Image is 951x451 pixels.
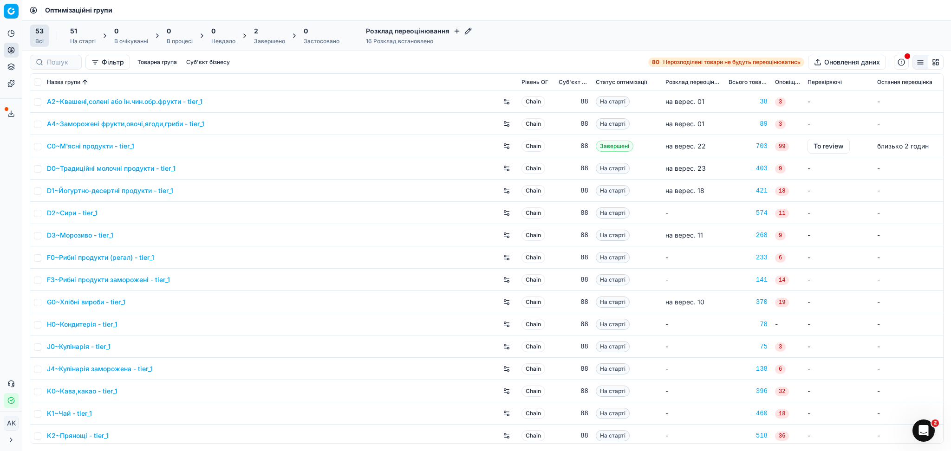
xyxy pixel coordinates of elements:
[662,425,725,447] td: -
[873,402,943,425] td: -
[775,342,786,352] span: 3
[804,335,873,358] td: -
[4,416,18,430] span: AK
[729,409,768,418] a: 460
[771,313,804,335] td: -
[729,186,768,195] div: 421
[47,186,173,195] a: D1~Йогуртно-десертні продукти - tier_1
[521,78,548,86] span: Рівень OГ
[808,139,850,154] button: To review
[521,163,545,174] span: Chain
[775,209,789,218] span: 11
[211,38,235,45] div: Невдало
[775,365,786,374] span: 6
[873,313,943,335] td: -
[521,252,545,263] span: Chain
[877,142,929,150] span: близько 2 годин
[304,38,339,45] div: Застосовано
[521,408,545,419] span: Chain
[729,164,768,173] a: 403
[662,313,725,335] td: -
[559,97,588,106] div: 88
[662,402,725,425] td: -
[521,430,545,441] span: Chain
[596,363,630,374] span: На старті
[804,313,873,335] td: -
[775,409,789,419] span: 18
[521,118,545,129] span: Chain
[182,57,234,68] button: Суб'єкт бізнесу
[521,96,545,107] span: Chain
[729,208,768,218] a: 574
[521,363,545,374] span: Chain
[366,26,472,36] h4: Розклад переоцінювання
[47,208,98,218] a: D2~Сири - tier_1
[45,6,112,15] span: Оптимізаційні групи
[70,38,96,45] div: На старті
[808,78,842,86] span: Перевіряючі
[775,253,786,263] span: 6
[596,341,630,352] span: На старті
[596,78,647,86] span: Статус оптимізації
[729,364,768,374] a: 138
[254,38,285,45] div: Завершено
[521,207,545,219] span: Chain
[804,291,873,313] td: -
[47,58,76,67] input: Пошук
[596,430,630,441] span: На старті
[804,358,873,380] td: -
[559,275,588,284] div: 88
[873,380,943,402] td: -
[873,291,943,313] td: -
[45,6,112,15] nav: breadcrumb
[596,408,630,419] span: На старті
[47,409,92,418] a: K1~Чай - tier_1
[873,202,943,224] td: -
[804,180,873,202] td: -
[729,253,768,262] a: 233
[85,55,130,70] button: Фільтр
[873,358,943,380] td: -
[596,274,630,285] span: На старті
[559,409,588,418] div: 88
[47,320,117,329] a: H0~Кондитерія - tier_1
[775,164,786,174] span: 9
[729,431,768,440] div: 518
[729,231,768,240] div: 268
[521,185,545,196] span: Chain
[729,342,768,351] div: 75
[47,342,111,351] a: J0~Кулінарія - tier_1
[729,387,768,396] div: 396
[873,246,943,269] td: -
[729,320,768,329] div: 78
[47,297,125,307] a: G0~Хлібні вироби - tier_1
[559,231,588,240] div: 88
[521,341,545,352] span: Chain
[559,253,588,262] div: 88
[804,402,873,425] td: -
[873,157,943,180] td: -
[873,113,943,135] td: -
[804,380,873,402] td: -
[559,320,588,329] div: 88
[662,202,725,224] td: -
[35,38,44,45] div: Всі
[665,78,721,86] span: Розклад переоцінювання
[729,275,768,284] a: 141
[47,387,117,396] a: K0~Кава,какао - tier_1
[665,120,704,128] span: на верес. 01
[47,275,170,284] a: F3~Рибні продукти заморожені - tier_1
[596,230,630,241] span: На старті
[665,164,706,172] span: на верес. 23
[167,38,193,45] div: В процесі
[4,416,19,431] button: AK
[729,119,768,129] a: 89
[80,77,90,87] button: Sorted by Назва групи ascending
[775,120,786,129] span: 3
[775,97,786,107] span: 3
